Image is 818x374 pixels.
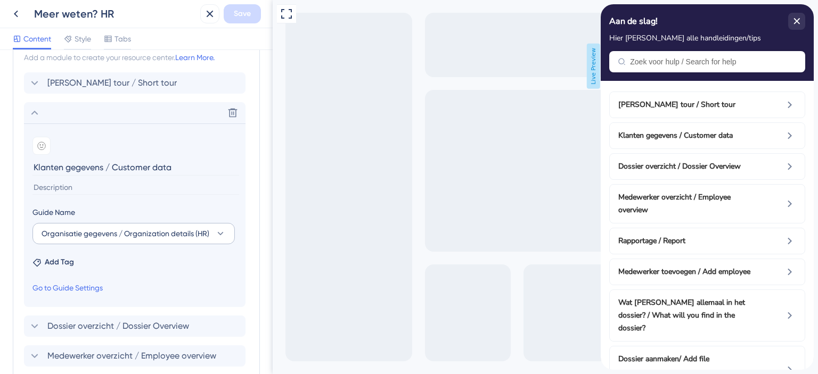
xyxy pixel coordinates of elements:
a: Go to Guide Settings [32,281,103,294]
span: Guide Name [32,206,75,219]
span: Medewerker overzicht / Employee overview [47,350,216,362]
div: Dossier overzicht / Dossier Overview [24,315,249,337]
span: Style [75,32,91,45]
span: Wat [PERSON_NAME] allemaal in het dossier? / What will you find in the dossier? [18,292,160,330]
div: Meer weten? HR [34,6,196,21]
span: Rapportage / Report [18,230,160,243]
span: Live Preview [314,44,328,89]
button: Organisatie gegevens / Organization details (HR) [32,223,235,244]
span: Aan de slag! [9,9,57,25]
span: [PERSON_NAME] tour / Short tour [18,94,160,107]
div: Medewerker overzicht / Employee overview [24,345,249,367]
span: Add a module to create your resource center. [24,53,175,62]
span: Save [234,7,251,20]
span: Dossier overzicht / Dossier Overview [47,320,189,333]
span: Klanten gegevens / Customer data [18,125,160,138]
button: Save [224,4,261,23]
span: Tabs [114,32,131,45]
input: Description [32,180,239,195]
span: Medewerker overzicht / Employee overview [18,187,160,212]
span: Medewerker toevoegen / Add employee [18,261,160,274]
span: Organisatie gegevens / Organization details (HR) [42,227,209,240]
span: Meer weten? [24,3,71,15]
input: Zoek voor hulp / Search for help [29,53,196,62]
span: Add Tag [45,256,74,269]
span: Dossier overzicht / Dossier Overview [18,156,160,169]
div: close resource center [187,9,204,26]
div: 3 [79,5,82,14]
span: Dossier aanmaken/ Add file [18,348,160,361]
input: Header [32,159,239,176]
button: Add Tag [32,256,74,269]
span: Content [23,32,51,45]
div: Wat vind je allemaal in het dossier? / What will you find in the dossier? [18,292,160,330]
span: Hier [PERSON_NAME] alle handleidingen/tips [9,30,160,38]
a: Learn More. [175,53,215,62]
div: Korte tour / Short tour [18,94,160,107]
span: [PERSON_NAME] tour / Short tour [47,77,177,89]
div: [PERSON_NAME] tour / Short tour [24,72,249,94]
